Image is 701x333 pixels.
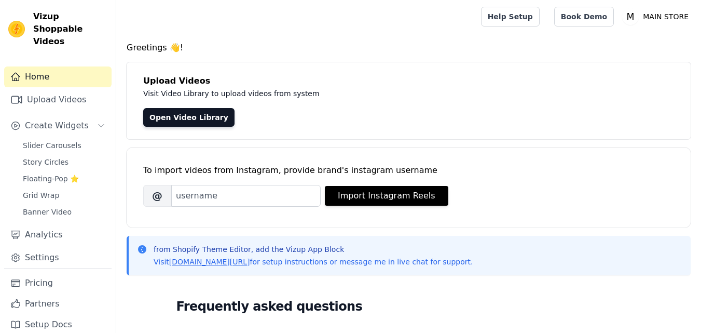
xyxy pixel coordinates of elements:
[25,119,89,132] span: Create Widgets
[127,42,691,54] h4: Greetings 👋!
[143,87,608,100] p: Visit Video Library to upload videos from system
[143,75,674,87] h4: Upload Videos
[154,244,473,255] p: from Shopify Theme Editor, add the Vizup App Block
[23,157,68,167] span: Story Circles
[23,190,59,201] span: Grid Wrap
[4,89,112,110] a: Upload Videos
[143,185,171,207] span: @
[176,296,641,317] h2: Frequently asked questions
[627,11,635,22] text: M
[154,257,473,267] p: Visit for setup instructions or message me in live chat for support.
[171,185,321,207] input: username
[17,171,112,186] a: Floating-Pop ⭐
[4,294,112,314] a: Partners
[4,247,112,268] a: Settings
[481,7,540,26] a: Help Setup
[17,155,112,169] a: Story Circles
[23,140,81,151] span: Slider Carousels
[23,174,79,184] span: Floating-Pop ⭐
[23,207,72,217] span: Banner Video
[143,108,235,127] a: Open Video Library
[4,273,112,294] a: Pricing
[143,164,674,177] div: To import videos from Instagram, provide brand's instagram username
[554,7,614,26] a: Book Demo
[4,115,112,136] button: Create Widgets
[17,138,112,153] a: Slider Carousels
[17,188,112,203] a: Grid Wrap
[8,21,25,37] img: Vizup
[4,66,112,87] a: Home
[325,186,448,206] button: Import Instagram Reels
[4,224,112,245] a: Analytics
[17,205,112,219] a: Banner Video
[33,10,107,48] span: Vizup Shoppable Videos
[639,7,693,26] p: MAIN STORE
[169,258,250,266] a: [DOMAIN_NAME][URL]
[622,7,693,26] button: M MAIN STORE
